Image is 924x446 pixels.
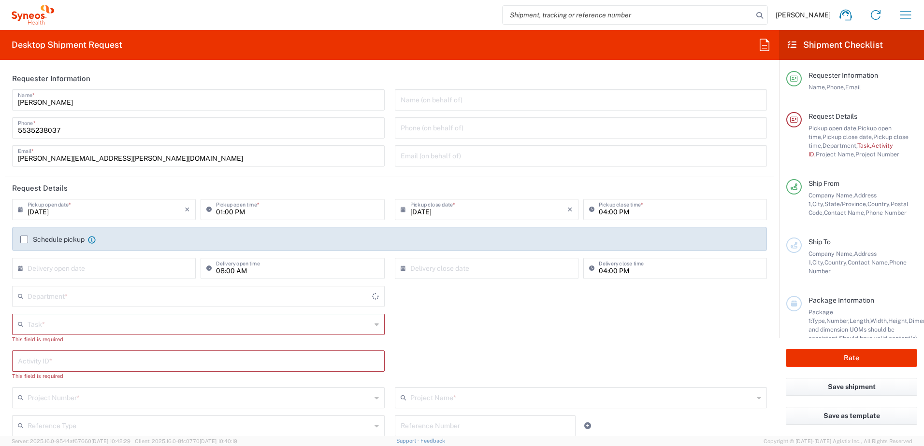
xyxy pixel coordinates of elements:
[396,438,420,444] a: Support
[135,438,237,444] span: Client: 2025.16.0-8fc0770
[824,200,867,208] span: State/Province,
[776,11,831,19] span: [PERSON_NAME]
[850,317,870,324] span: Length,
[12,39,122,51] h2: Desktop Shipment Request
[848,259,889,266] span: Contact Name,
[808,238,831,246] span: Ship To
[888,317,909,324] span: Height,
[788,39,883,51] h2: Shipment Checklist
[866,209,907,216] span: Phone Number
[503,6,753,24] input: Shipment, tracking or reference number
[855,151,899,158] span: Project Number
[816,151,855,158] span: Project Name,
[786,378,917,396] button: Save shipment
[200,438,237,444] span: [DATE] 10:40:19
[839,334,917,342] span: Should have valid content(s)
[824,209,866,216] span: Contact Name,
[812,259,824,266] span: City,
[808,308,833,324] span: Package 1:
[91,438,130,444] span: [DATE] 10:42:29
[857,142,871,149] span: Task,
[823,133,873,140] span: Pickup close date,
[12,335,385,344] div: This field is required
[826,317,850,324] span: Number,
[867,200,891,208] span: Country,
[20,236,85,243] label: Schedule pickup
[808,84,826,91] span: Name,
[12,372,385,380] div: This field is required
[420,438,445,444] a: Feedback
[845,84,861,91] span: Email
[786,349,917,367] button: Rate
[786,407,917,425] button: Save as template
[824,259,848,266] span: Country,
[826,84,845,91] span: Phone,
[808,296,874,304] span: Package Information
[12,438,130,444] span: Server: 2025.16.0-9544af67660
[567,202,573,217] i: ×
[581,419,594,432] a: Add Reference
[812,317,826,324] span: Type,
[823,142,857,149] span: Department,
[764,437,912,446] span: Copyright © [DATE]-[DATE] Agistix Inc., All Rights Reserved
[808,180,839,187] span: Ship From
[812,200,824,208] span: City,
[808,125,858,132] span: Pickup open date,
[185,202,190,217] i: ×
[808,192,854,199] span: Company Name,
[808,112,857,120] span: Request Details
[12,74,90,84] h2: Requester Information
[870,317,888,324] span: Width,
[12,183,68,193] h2: Request Details
[808,71,878,79] span: Requester Information
[808,250,854,257] span: Company Name,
